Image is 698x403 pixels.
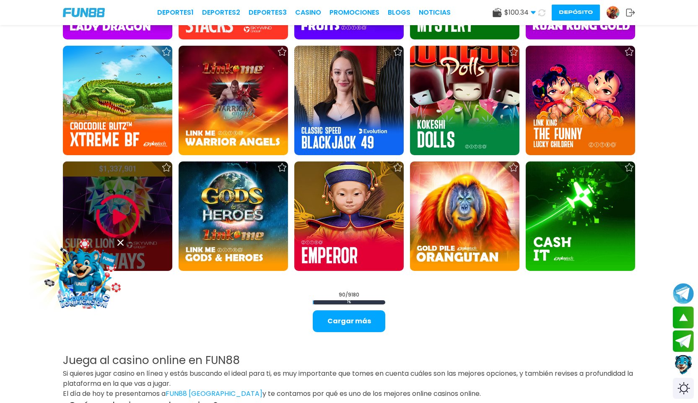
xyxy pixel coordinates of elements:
[526,46,635,155] img: Link Me The Funny Lucky Children
[157,8,194,18] a: Deportes1
[44,238,123,317] img: Image Link
[410,161,519,271] img: Gold Pile Orangutan
[339,291,359,299] span: 90 / 9180
[63,8,105,17] img: Company Logo
[179,161,288,271] img: Link Me Gods And Heroes
[330,8,379,18] a: Promociones
[63,352,635,369] h1: Juega al casino online en FUN88
[294,46,404,155] img: Classic Speed Blackjack 49
[606,6,626,19] a: Avatar
[673,307,694,328] button: scroll up
[673,330,694,352] button: Join telegram
[63,369,635,389] p: Si quieres jugar casino en línea y estás buscando el ideal para ti, es muy importante que tomes e...
[294,161,404,271] img: Emperor
[295,8,321,18] a: CASINO
[313,310,385,332] button: Cargar más
[552,5,600,21] button: Depósito
[63,46,172,155] img: Crocodile Blitz Xtreme BF
[93,191,143,242] img: Play Game
[388,8,410,18] a: BLOGS
[419,8,451,18] a: NOTICIAS
[673,354,694,376] button: Contact customer service
[673,378,694,399] div: Switch theme
[504,8,536,18] span: $ 100.34
[526,161,635,271] img: CASH IT
[166,389,262,398] a: FUN88 [GEOGRAPHIC_DATA]
[63,389,635,399] p: El día de hoy te presentamos a y te contamos por qué es uno de los mejores online casinos online.
[607,6,619,19] img: Avatar
[313,300,385,304] span: 1 %
[410,46,519,155] img: Kokeshi Dolls
[179,46,288,155] img: Link Me Warrior Angels
[202,8,240,18] a: Deportes2
[673,283,694,304] button: Join telegram channel
[249,8,287,18] a: Deportes3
